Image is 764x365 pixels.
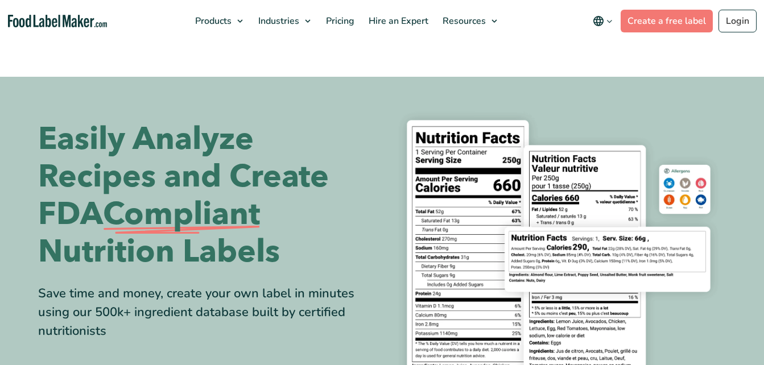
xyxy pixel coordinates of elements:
span: Compliant [103,196,260,233]
span: Pricing [323,15,356,27]
span: Hire an Expert [365,15,430,27]
span: Products [192,15,233,27]
h1: Easily Analyze Recipes and Create FDA Nutrition Labels [38,121,374,271]
a: Login [718,10,757,32]
span: Resources [439,15,487,27]
a: Create a free label [621,10,713,32]
span: Industries [255,15,300,27]
div: Save time and money, create your own label in minutes using our 500k+ ingredient database built b... [38,284,374,341]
